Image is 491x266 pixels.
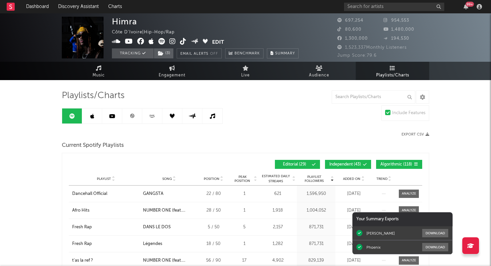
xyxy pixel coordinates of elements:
span: Added On [343,177,360,181]
div: 1 [232,191,257,197]
a: Benchmark [225,48,264,58]
span: Position [204,177,219,181]
span: Playlist [97,177,111,181]
div: Your Summary Exports [352,212,453,226]
input: Search for artists [344,3,444,11]
div: 2,157 [260,224,295,231]
div: [PERSON_NAME] [366,231,395,236]
span: Jump Score: 79.6 [337,53,377,58]
div: [DATE] [337,224,370,231]
button: Summary [267,48,299,58]
div: NUMBER ONE (feat. [PERSON_NAME]) [143,207,195,214]
button: (3) [154,48,173,58]
span: 954,553 [383,18,409,23]
span: Song [162,177,172,181]
span: Playlist Followers [299,175,330,183]
span: 80,600 [337,27,361,32]
div: Dancehall Official [72,191,107,197]
span: Playlists/Charts [376,71,409,79]
a: t'as la ref ? [72,257,140,264]
a: Live [209,62,282,80]
div: NUMBER ONE (feat. [PERSON_NAME]) [143,257,195,264]
div: 1,596,950 [299,191,334,197]
a: Engagement [135,62,209,80]
span: 1,480,000 [383,27,414,32]
div: [DATE] [337,257,370,264]
span: 1,300,000 [337,36,368,41]
span: 1,523,337 Monthly Listeners [337,45,407,50]
div: 871,731 [299,241,334,247]
span: Live [241,71,250,79]
a: Dancehall Official [72,191,140,197]
span: Benchmark [234,50,260,58]
div: Fresh Rap [72,224,92,231]
button: Editorial(29) [275,160,320,169]
span: Summary [275,52,295,55]
div: 4,902 [260,257,295,264]
span: Editorial ( 29 ) [279,163,310,167]
div: Côte d'Ivoire | Hip-Hop/Rap [112,28,182,36]
button: Download [422,229,448,237]
div: Himra [112,17,137,26]
div: Légendes [143,241,162,247]
div: 1,282 [260,241,295,247]
span: Playlists/Charts [62,92,125,100]
button: Algorithmic(118) [376,160,422,169]
a: Afro Hits [72,207,140,214]
div: t'as la ref ? [72,257,93,264]
div: 22 / 80 [198,191,228,197]
div: 1,004,052 [299,207,334,214]
span: Peak Position [232,175,253,183]
span: ( 3 ) [154,48,174,58]
div: 829,139 [299,257,334,264]
div: 18 / 50 [198,241,228,247]
a: Audience [282,62,356,80]
span: Algorithmic ( 118 ) [380,163,412,167]
div: Include Features [392,109,426,117]
a: Music [62,62,135,80]
div: 5 [232,224,257,231]
span: Trend [376,177,387,181]
div: DANS LE DOS [143,224,171,231]
div: 871,731 [299,224,334,231]
div: 28 / 50 [198,207,228,214]
button: Edit [212,38,224,46]
div: [DATE] [337,207,370,214]
span: 697,254 [337,18,363,23]
input: Search Playlists/Charts [332,90,415,104]
a: Playlists/Charts [356,62,429,80]
div: [DATE] [337,191,370,197]
div: 56 / 90 [198,257,228,264]
button: Email AlertsOff [177,48,222,58]
button: Download [422,243,448,251]
div: Phoenix [366,245,380,250]
div: 1 [232,207,257,214]
button: Export CSV [401,132,429,137]
a: Fresh Rap [72,241,140,247]
span: 194,530 [383,36,409,41]
span: Estimated Daily Streams [260,174,291,184]
div: 99 + [466,2,474,7]
em: Off [210,52,218,56]
span: Engagement [159,71,185,79]
span: Independent ( 43 ) [329,163,361,167]
a: Fresh Rap [72,224,140,231]
div: 621 [260,191,295,197]
div: 1 [232,241,257,247]
div: Fresh Rap [72,241,92,247]
div: 5 / 50 [198,224,228,231]
span: Audience [309,71,329,79]
div: GANGSTA [143,191,163,197]
div: 1,918 [260,207,295,214]
div: 17 [232,257,257,264]
span: Music [93,71,105,79]
div: Afro Hits [72,207,90,214]
button: 99+ [464,4,468,9]
button: Tracking [112,48,154,58]
button: Independent(43) [325,160,371,169]
div: [DATE] [337,241,370,247]
span: Current Spotify Playlists [62,142,124,150]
